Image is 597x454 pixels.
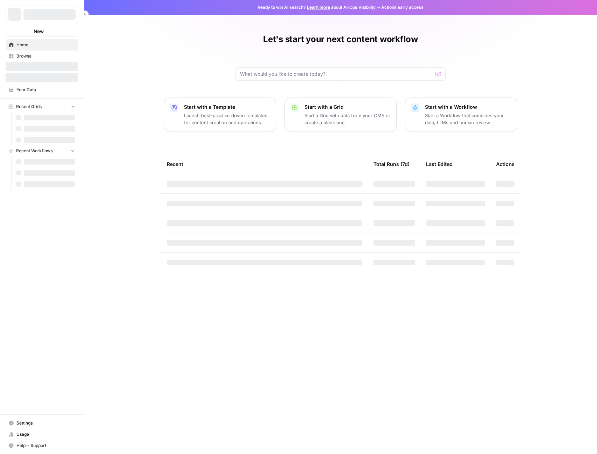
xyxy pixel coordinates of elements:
h1: Let's start your next content workflow [263,34,418,45]
input: What would you like to create today? [240,71,433,78]
p: Start with a Grid [304,104,391,111]
a: Your Data [6,84,78,95]
span: Ready to win AI search? about AirOps Visibility [258,4,376,11]
div: Actions [496,154,515,174]
span: Your Data [16,87,75,93]
a: Browse [6,51,78,62]
button: New [6,26,78,36]
a: Settings [6,418,78,429]
a: Home [6,39,78,51]
p: Start a Workflow that combines your data, LLMs and human review [425,112,511,126]
span: Browse [16,53,75,59]
span: Recent Grids [16,104,42,110]
p: Start with a Template [184,104,270,111]
span: Actions early access [381,4,424,11]
a: Learn more [307,5,330,10]
button: Recent Grids [6,101,78,112]
span: New [34,28,44,35]
div: Total Runs (7d) [373,154,410,174]
div: Recent [167,154,362,174]
button: Help + Support [6,440,78,451]
button: Start with a WorkflowStart a Workflow that combines your data, LLMs and human review [405,98,517,132]
span: Recent Workflows [16,148,53,154]
span: Usage [16,431,75,438]
div: Last Edited [426,154,453,174]
p: Launch best-practice driven templates for content creation and operations [184,112,270,126]
button: Recent Workflows [6,146,78,156]
span: Help + Support [16,442,75,449]
button: Start with a TemplateLaunch best-practice driven templates for content creation and operations [164,98,276,132]
span: Settings [16,420,75,426]
p: Start a Grid with data from your CMS or create a blank one [304,112,391,126]
p: Start with a Workflow [425,104,511,111]
a: Usage [6,429,78,440]
button: Start with a GridStart a Grid with data from your CMS or create a blank one [284,98,397,132]
span: Home [16,42,75,48]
